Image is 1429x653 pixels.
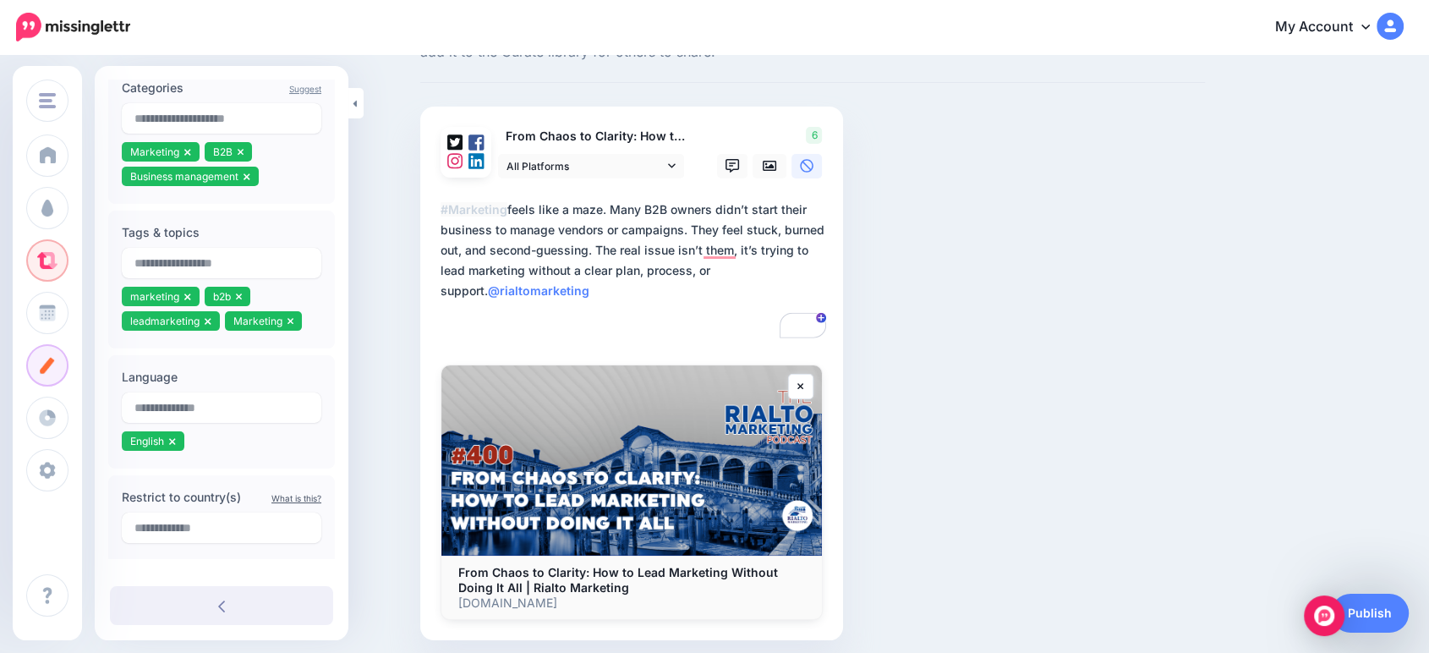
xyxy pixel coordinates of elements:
span: Marketing [233,315,282,327]
span: 6 [806,127,822,144]
label: Tags & topics [122,222,321,243]
label: Language [122,367,321,387]
a: Publish [1331,594,1409,633]
span: marketing [130,290,179,303]
span: Business management [130,170,238,183]
label: Restrict to country(s) [122,487,321,508]
span: b2b [213,290,231,303]
span: B2B [213,145,233,158]
label: Categories [122,78,321,98]
span: Marketing [130,145,179,158]
a: All Platforms [498,154,684,178]
a: Suggest [289,84,321,94]
span: All Platforms [506,157,664,175]
div: feels like a maze. Many B2B owners didn’t start their business to manage vendors or campaigns. Th... [441,200,829,342]
textarea: To enrich screen reader interactions, please activate Accessibility in Grammarly extension settings [441,200,829,342]
a: My Account [1258,7,1404,48]
img: From Chaos to Clarity: How to Lead Marketing Without Doing It All | Rialto Marketing [441,365,822,556]
img: menu.png [39,93,56,108]
p: [DOMAIN_NAME] [458,595,805,611]
span: English [130,435,164,447]
span: leadmarketing [130,315,200,327]
b: From Chaos to Clarity: How to Lead Marketing Without Doing It All | Rialto Marketing [458,565,778,595]
p: From Chaos to Clarity: How to Lead Marketing Without Doing It All [498,127,686,146]
a: What is this? [271,493,321,503]
img: Missinglettr [16,13,130,41]
mark: #Marketing [441,202,507,217]
div: Open Intercom Messenger [1304,595,1344,636]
